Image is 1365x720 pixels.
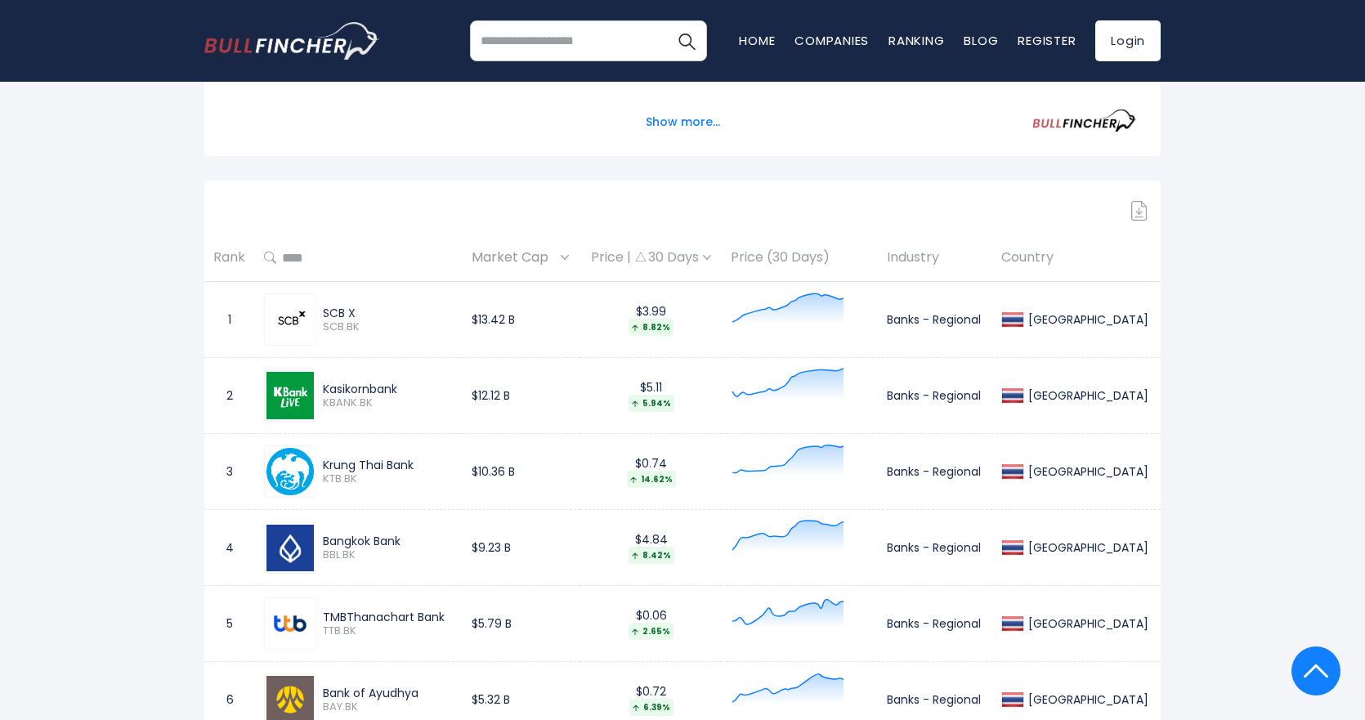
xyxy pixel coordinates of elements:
[589,608,713,640] div: $0.06
[266,296,314,343] img: SCB.BK.png
[1095,20,1161,61] a: Login
[323,548,454,562] span: BBL.BK
[323,472,454,486] span: KTB.BK
[323,306,454,320] div: SCB X
[589,456,713,488] div: $0.74
[878,510,992,586] td: Banks - Regional
[204,434,255,510] td: 3
[204,282,255,358] td: 1
[1024,312,1148,327] div: [GEOGRAPHIC_DATA]
[589,380,713,412] div: $5.11
[204,234,255,282] th: Rank
[629,623,674,640] div: 2.65%
[323,534,454,548] div: Bangkok Bank
[472,245,557,271] span: Market Cap
[204,510,255,586] td: 4
[739,32,775,49] a: Home
[589,532,713,564] div: $4.84
[323,700,454,714] span: BAY.BK
[323,686,454,700] div: Bank of Ayudhya
[266,448,314,495] img: KTB.BK.png
[1024,692,1148,707] div: [GEOGRAPHIC_DATA]
[964,32,998,49] a: Blog
[323,610,454,624] div: TMBThanachart Bank
[722,234,878,282] th: Price (30 Days)
[878,586,992,662] td: Banks - Regional
[589,684,713,716] div: $0.72
[323,320,454,334] span: SCB.BK
[1024,616,1148,631] div: [GEOGRAPHIC_DATA]
[1024,540,1148,555] div: [GEOGRAPHIC_DATA]
[878,234,992,282] th: Industry
[463,434,580,510] td: $10.36 B
[204,358,255,434] td: 2
[1024,388,1148,403] div: [GEOGRAPHIC_DATA]
[463,586,580,662] td: $5.79 B
[266,525,314,572] img: BBL.BK.png
[204,22,380,60] a: Go to homepage
[878,358,992,434] td: Banks - Regional
[463,510,580,586] td: $9.23 B
[629,395,674,412] div: 5.94%
[589,249,713,266] div: Price | 30 Days
[636,109,730,136] button: Show more...
[323,382,454,396] div: Kasikornbank
[589,304,713,336] div: $3.99
[204,22,380,60] img: bullfincher logo
[878,282,992,358] td: Banks - Regional
[323,396,454,410] span: KBANK.BK
[463,358,580,434] td: $12.12 B
[204,586,255,662] td: 5
[266,372,314,419] img: KBANK.BK.png
[627,471,676,488] div: 14.62%
[629,319,674,336] div: 8.82%
[1024,464,1148,479] div: [GEOGRAPHIC_DATA]
[794,32,869,49] a: Companies
[323,624,454,638] span: TTB.BK
[629,699,674,716] div: 6.39%
[666,20,707,61] button: Search
[888,32,944,49] a: Ranking
[323,458,454,472] div: Krung Thai Bank
[463,282,580,358] td: $13.42 B
[629,547,674,564] div: 8.42%
[878,434,992,510] td: Banks - Regional
[266,600,314,647] img: TTB.BK.png
[1018,32,1076,49] a: Register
